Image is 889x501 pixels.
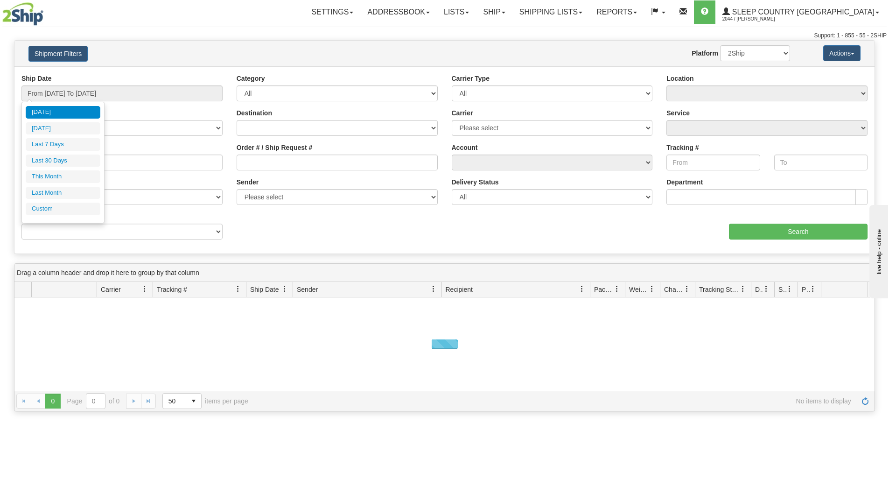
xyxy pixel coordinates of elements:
[45,394,60,409] span: Page 0
[26,170,100,183] li: This Month
[666,177,703,187] label: Department
[589,0,644,24] a: Reports
[7,8,86,15] div: live help - online
[452,143,478,152] label: Account
[699,285,740,294] span: Tracking Status
[666,108,690,118] label: Service
[664,285,684,294] span: Charge
[730,8,875,16] span: Sleep Country [GEOGRAPHIC_DATA]
[21,74,52,83] label: Ship Date
[137,281,153,297] a: Carrier filter column settings
[644,281,660,297] a: Weight filter column settings
[26,122,100,135] li: [DATE]
[629,285,649,294] span: Weight
[868,203,888,298] iframe: chat widget
[237,108,272,118] label: Destination
[805,281,821,297] a: Pickup Status filter column settings
[304,0,360,24] a: Settings
[609,281,625,297] a: Packages filter column settings
[715,0,886,24] a: Sleep Country [GEOGRAPHIC_DATA] 2044 / [PERSON_NAME]
[2,32,887,40] div: Support: 1 - 855 - 55 - 2SHIP
[452,177,499,187] label: Delivery Status
[692,49,718,58] label: Platform
[26,155,100,167] li: Last 30 Days
[755,285,763,294] span: Delivery Status
[778,285,786,294] span: Shipment Issues
[594,285,614,294] span: Packages
[297,285,318,294] span: Sender
[101,285,121,294] span: Carrier
[26,187,100,199] li: Last Month
[162,393,248,409] span: items per page
[230,281,246,297] a: Tracking # filter column settings
[360,0,437,24] a: Addressbook
[823,45,861,61] button: Actions
[446,285,473,294] span: Recipient
[26,106,100,119] li: [DATE]
[437,0,476,24] a: Lists
[666,74,693,83] label: Location
[157,285,187,294] span: Tracking #
[679,281,695,297] a: Charge filter column settings
[574,281,590,297] a: Recipient filter column settings
[735,281,751,297] a: Tracking Status filter column settings
[162,393,202,409] span: Page sizes drop down
[512,0,589,24] a: Shipping lists
[426,281,441,297] a: Sender filter column settings
[758,281,774,297] a: Delivery Status filter column settings
[250,285,279,294] span: Ship Date
[774,155,868,170] input: To
[14,264,875,282] div: grid grouping header
[237,74,265,83] label: Category
[2,2,43,26] img: logo2044.jpg
[67,393,120,409] span: Page of 0
[722,14,792,24] span: 2044 / [PERSON_NAME]
[261,397,851,405] span: No items to display
[452,108,473,118] label: Carrier
[666,155,760,170] input: From
[168,396,181,406] span: 50
[452,74,490,83] label: Carrier Type
[666,143,699,152] label: Tracking #
[476,0,512,24] a: Ship
[858,394,873,409] a: Refresh
[782,281,798,297] a: Shipment Issues filter column settings
[186,394,201,409] span: select
[277,281,293,297] a: Ship Date filter column settings
[28,46,88,62] button: Shipment Filters
[802,285,810,294] span: Pickup Status
[26,138,100,151] li: Last 7 Days
[26,203,100,215] li: Custom
[237,143,313,152] label: Order # / Ship Request #
[237,177,259,187] label: Sender
[729,224,868,240] input: Search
